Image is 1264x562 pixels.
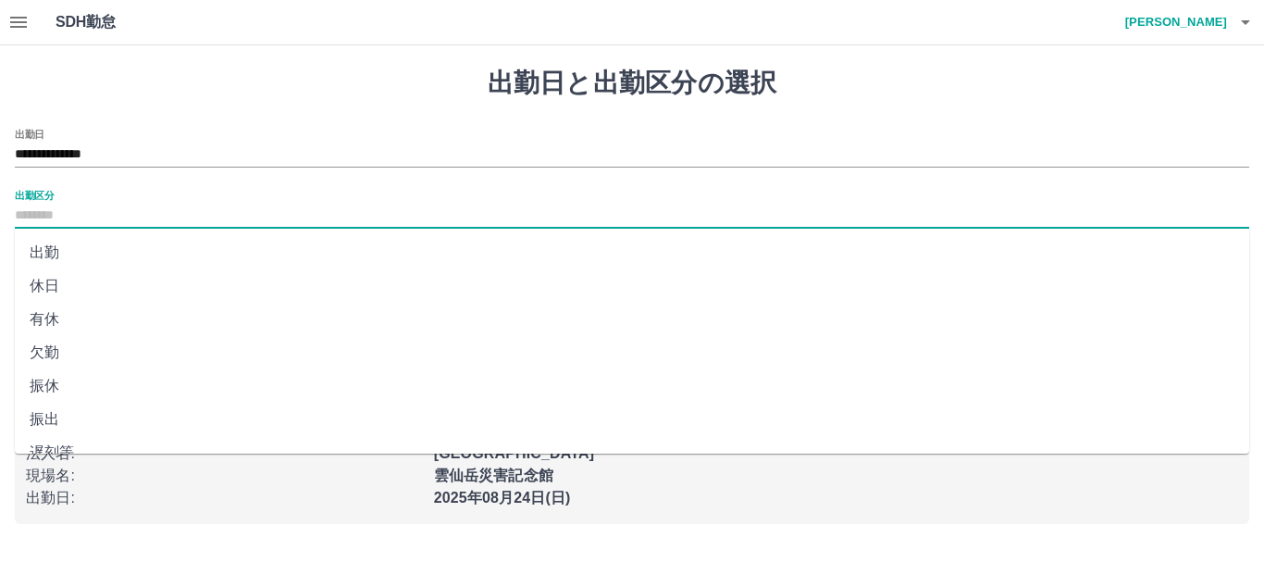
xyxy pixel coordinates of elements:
[434,490,571,506] b: 2025年08月24日(日)
[15,127,44,141] label: 出勤日
[15,303,1249,336] li: 有休
[15,369,1249,403] li: 振休
[15,68,1249,99] h1: 出勤日と出勤区分の選択
[15,236,1249,269] li: 出勤
[15,336,1249,369] li: 欠勤
[15,269,1249,303] li: 休日
[26,465,423,487] p: 現場名 :
[434,468,553,483] b: 雲仙岳災害記念館
[15,188,54,202] label: 出勤区分
[15,436,1249,469] li: 遅刻等
[26,487,423,509] p: 出勤日 :
[15,403,1249,436] li: 振出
